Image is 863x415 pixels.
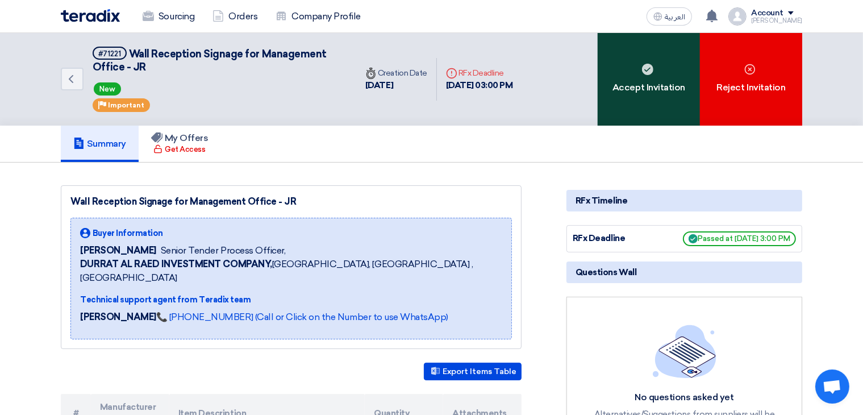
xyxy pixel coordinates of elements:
img: empty_state_list.svg [653,325,716,378]
img: Teradix logo [61,9,120,22]
div: [DATE] 03:00 PM [446,79,513,92]
button: Export Items Table [424,363,522,380]
span: New [94,82,121,96]
a: 📞 [PHONE_NUMBER] (Call or Click on the Number to use WhatsApp) [156,312,448,322]
div: RFx Deadline [573,232,658,245]
span: [PERSON_NAME] [80,244,156,258]
div: #71221 [98,50,121,57]
div: RFx Deadline [446,67,513,79]
b: DURRAT AL RAED INVESTMENT COMPANY, [80,259,272,269]
div: Technical support agent from Teradix team [80,294,502,306]
span: Wall Reception Signage for Management Office - JR [93,48,327,73]
span: Buyer Information [93,227,163,239]
div: [PERSON_NAME] [751,18,802,24]
span: العربية [665,13,685,21]
span: Questions Wall [576,266,636,279]
h5: My Offers [151,132,209,144]
span: [GEOGRAPHIC_DATA], [GEOGRAPHIC_DATA] ,[GEOGRAPHIC_DATA] [80,258,502,285]
img: profile_test.png [728,7,747,26]
a: Company Profile [266,4,370,29]
div: Reject Invitation [700,33,802,126]
a: Orders [203,4,266,29]
span: Senior Tender Process Officer, [161,244,286,258]
div: Account [751,9,783,18]
div: [DATE] [365,79,427,92]
span: Important [108,101,144,109]
a: Sourcing [134,4,203,29]
div: Creation Date [365,67,427,79]
div: Wall Reception Signage for Management Office - JR [70,195,512,209]
span: Passed at [DATE] 3:00 PM [683,231,796,246]
div: RFx Timeline [566,190,802,211]
div: Accept Invitation [598,33,700,126]
a: My Offers Get Access [139,126,221,162]
div: No questions asked yet [588,392,781,404]
a: دردشة مفتوحة [815,370,849,404]
h5: Summary [73,138,126,150]
a: Summary [61,126,139,162]
div: Get Access [153,144,205,155]
strong: [PERSON_NAME] [80,312,156,322]
button: العربية [647,7,692,26]
h5: Wall Reception Signage for Management Office - JR [93,47,343,74]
